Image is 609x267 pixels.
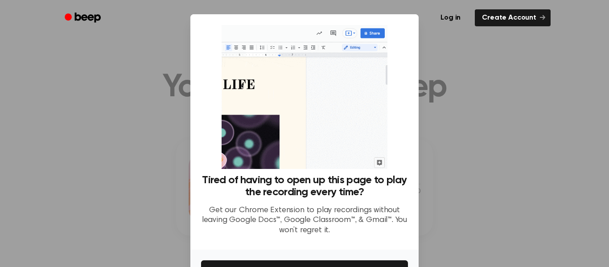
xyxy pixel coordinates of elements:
[475,9,551,26] a: Create Account
[58,9,109,27] a: Beep
[432,8,469,28] a: Log in
[201,174,408,198] h3: Tired of having to open up this page to play the recording every time?
[222,25,387,169] img: Beep extension in action
[201,205,408,236] p: Get our Chrome Extension to play recordings without leaving Google Docs™, Google Classroom™, & Gm...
